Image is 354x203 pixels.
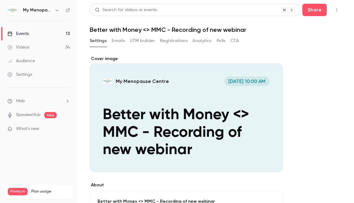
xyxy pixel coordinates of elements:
h6: My Menopause Centre [23,7,52,13]
span: Premium [8,188,28,195]
button: UTM builder [130,36,155,46]
span: Plan usage [31,189,70,194]
label: Cover image [90,56,283,62]
div: Settings [7,71,32,78]
section: Cover image [90,56,283,172]
button: Registrations [160,36,188,46]
img: My Menopause Centre [8,5,18,15]
li: help-dropdown-opener [7,98,70,104]
button: Emails [112,36,125,46]
div: Search for videos or events [95,7,157,13]
span: Help [16,98,25,104]
button: CTA [231,36,239,46]
a: SpeakerHub [16,112,41,118]
button: Analytics [192,36,212,46]
button: Polls [217,36,226,46]
span: new [44,112,57,118]
button: Settings [90,36,107,46]
h1: Better with Money <> MMC - Recording of new webinar [90,26,342,33]
div: Audience [7,58,35,64]
div: Videos [7,44,29,50]
iframe: Noticeable Trigger [63,126,70,132]
button: Share [302,4,327,16]
div: Events [7,31,29,37]
span: What's new [16,126,39,132]
label: About [90,182,283,188]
